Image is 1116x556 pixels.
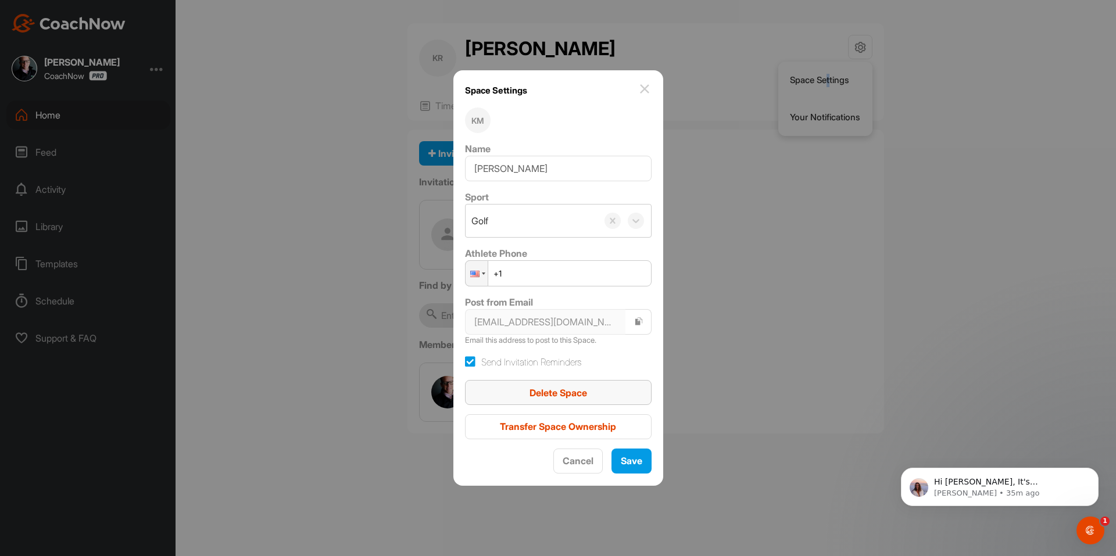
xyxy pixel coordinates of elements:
p: Message from Maggie, sent 35m ago [51,45,201,55]
h1: Space Settings [465,82,527,99]
span: Save [621,455,642,467]
label: Send Invitation Reminders [465,355,581,369]
div: United States: + 1 [466,261,488,286]
button: Cancel [553,449,603,474]
div: Golf [471,214,488,228]
img: close [638,82,652,96]
label: Athlete Phone [465,247,527,259]
input: 1 (702) 123-4567 [465,260,652,286]
button: Save [611,449,652,474]
div: KM [465,107,491,133]
iframe: Intercom live chat [1076,516,1104,544]
span: Cancel [563,455,593,467]
iframe: Intercom notifications message [884,443,1116,525]
label: Name [465,143,491,155]
label: Post from Email [465,296,533,308]
button: Delete Space [465,380,652,405]
span: Delete Space [530,387,587,399]
button: Transfer Space Ownership [465,414,652,439]
p: Email this address to post to this Space. [465,335,652,346]
span: Transfer Space Ownership [500,421,616,432]
label: Sport [465,191,489,203]
span: Hi [PERSON_NAME], It's [PERSON_NAME] with CoachNow support. The team is working on resolving this... [51,34,200,89]
span: 1 [1100,516,1110,526]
